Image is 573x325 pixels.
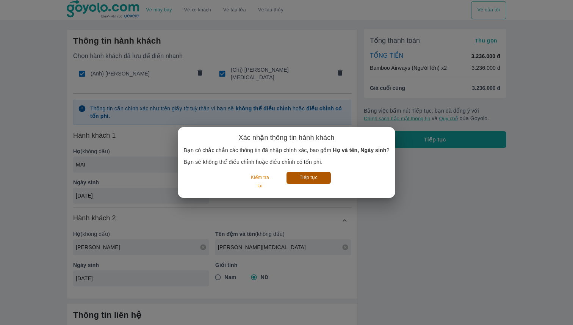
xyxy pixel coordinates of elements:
[239,133,335,142] h6: Xác nhận thông tin hành khách
[333,147,386,153] b: Họ và tên, Ngày sinh
[184,158,390,166] p: Bạn sẽ không thể điều chỉnh hoặc điều chỉnh có tốn phí.
[286,172,331,184] button: Tiếp tục
[242,172,277,192] button: Kiểm tra lại
[184,146,390,154] p: Bạn có chắc chắn các thông tin đã nhập chính xác, bao gồm ?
